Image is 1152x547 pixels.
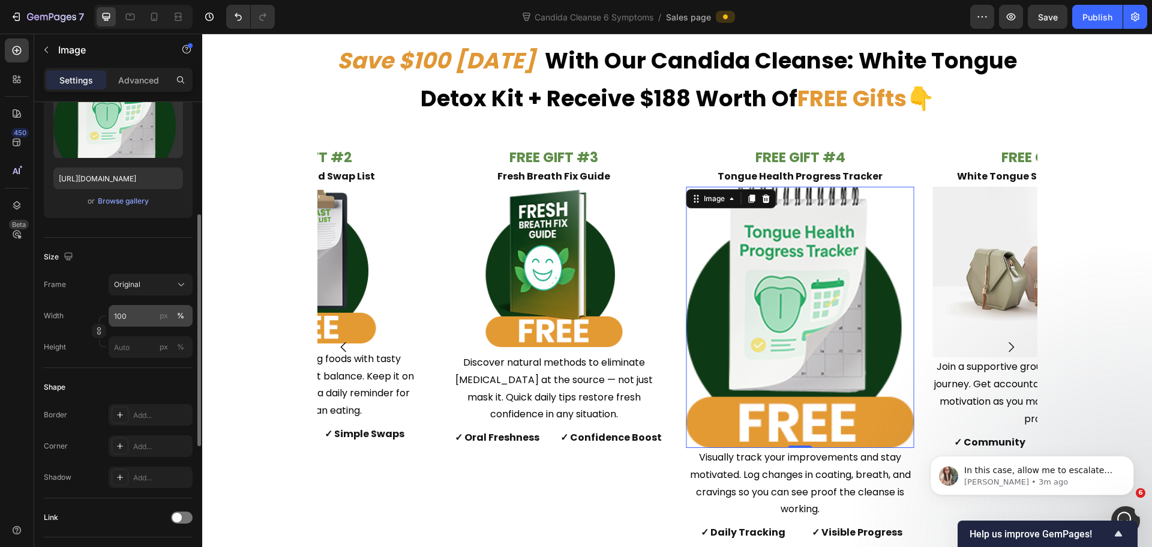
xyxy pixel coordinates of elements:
strong: Tongue Health Progress Tracker [515,136,680,150]
strong: 👇 [704,49,732,80]
div: Undo/Redo [226,5,275,29]
strong: ✓ Simple Swaps [122,393,202,407]
img: gempages_566424905747268545-df2e2e4f-699a-4fb3-9220-872ef9fc955d.png [37,156,174,310]
img: gempages_566424905747268545-553643f0-3995-46fa-9e2e-1b664d25dd5b.png [484,153,712,414]
div: px [160,310,168,321]
p: Message from Ann, sent 3m ago [52,46,207,57]
p: Image [58,43,160,57]
img: image_demo.jpg [730,153,958,324]
div: Add... [133,441,190,452]
span: Visually track your improvements and stay motivated. Log changes in coating, breath, and cravings... [488,417,709,482]
div: Image [499,160,525,171]
label: Width [44,310,64,321]
iframe: Intercom notifications message [912,431,1152,515]
div: Add... [133,410,190,421]
button: 7 [5,5,89,29]
button: Browse gallery [97,195,149,207]
p: 7 [79,10,84,24]
input: px% [109,305,193,327]
span: Save [1038,12,1058,22]
button: px [173,340,188,354]
div: Beta [9,220,29,229]
strong: FREE Gifts [595,49,704,80]
button: Publish [1072,5,1123,29]
button: Show survey - Help us improve GemPages! [970,527,1126,541]
button: % [157,340,171,354]
img: preview-image [53,82,183,158]
span: Sales page [666,11,711,23]
p: Advanced [118,74,159,86]
div: Publish [1082,11,1112,23]
span: Original [114,279,140,290]
strong: FREE GIFT #5 [799,114,889,133]
label: Height [44,342,66,352]
button: Carousel Next Arrow [792,297,826,330]
strong: ✓ Community Support [752,402,823,433]
strong: White Tongue Success Community [755,136,934,150]
span: Candida Cleanse 6 Symptoms [532,11,656,23]
strong: ✓ Confidence Boost [358,397,460,411]
input: px% [109,336,193,358]
button: Carousel Back Arrow [125,297,158,330]
span: Help us improve GemPages! [970,528,1111,540]
div: 450 [11,128,29,138]
strong: ✓ Oral Freshness [253,397,337,411]
span: or [88,194,95,208]
div: Shadow [44,472,71,483]
iframe: Design area [202,34,1152,547]
button: Original [109,274,193,295]
div: Shape [44,382,65,393]
div: Corner [44,441,68,452]
button: % [157,309,171,323]
div: Add... [133,473,190,483]
img: gempages_566424905747268545-7730ea55-9ce7-40bb-a9ce-96ce7761e927.png [284,156,421,313]
strong: Anti-Yeast Food Swap List [38,136,173,150]
div: Size [44,249,76,265]
button: px [173,309,188,323]
div: Link [44,512,58,523]
button: Save [1028,5,1067,29]
strong: Fresh Breath Fix Guide [295,136,408,150]
strong: FREE GIFT #2 [61,114,150,133]
div: Browse gallery [98,196,149,207]
input: https://example.com/image.jpg [53,168,183,189]
span: Discover natural methods to eliminate [MEDICAL_DATA] at the source — not just mask it. Quick dail... [253,322,451,387]
span: / [658,11,661,23]
strong: ✓ Visible Progress [610,492,700,506]
p: Settings [59,74,93,86]
div: Border [44,409,67,420]
strong: FREE GIFT #4 [553,114,643,133]
span: In this case, allow me to escalate the issue to the Technical team for further checking. Kindly p... [52,35,205,140]
div: % [177,342,184,352]
iframe: Intercom live chat [1111,506,1140,535]
strong: ✓ Daily Tracking [499,492,583,506]
span: 6 [1136,488,1145,498]
strong: FREE GIFT #3 [307,114,396,133]
div: % [177,310,184,321]
div: px [160,342,168,352]
label: Frame [44,279,66,290]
